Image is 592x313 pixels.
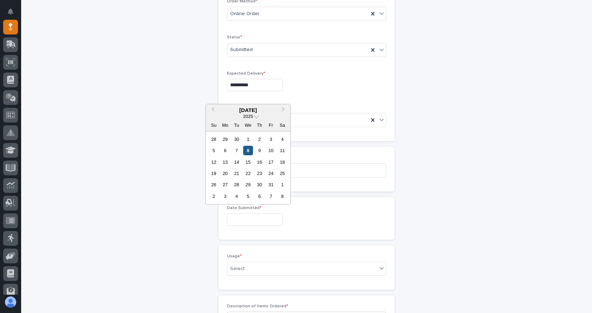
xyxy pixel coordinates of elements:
[9,8,18,20] div: Notifications
[232,169,241,178] div: Choose Tuesday, October 21st, 2025
[232,134,241,144] div: Choose Tuesday, September 30th, 2025
[3,295,18,309] button: users-avatar
[220,192,230,201] div: Choose Monday, November 3rd, 2025
[266,157,276,167] div: Choose Friday, October 17th, 2025
[209,192,218,201] div: Choose Sunday, November 2nd, 2025
[266,134,276,144] div: Choose Friday, October 3rd, 2025
[227,304,288,308] span: Description of Items Ordered
[230,265,248,273] div: Select...
[206,107,290,113] div: [DATE]
[243,134,253,144] div: Choose Wednesday, October 1st, 2025
[220,134,230,144] div: Choose Monday, September 29th, 2025
[255,120,264,130] div: Th
[278,180,287,189] div: Choose Saturday, November 1st, 2025
[278,120,287,130] div: Sa
[209,180,218,189] div: Choose Sunday, October 26th, 2025
[227,254,242,258] span: Usage
[255,157,264,167] div: Choose Thursday, October 16th, 2025
[209,169,218,178] div: Choose Sunday, October 19th, 2025
[230,46,253,54] span: Submitted
[208,133,288,202] div: month 2025-10
[230,10,260,18] span: Online Order
[266,120,276,130] div: Fr
[243,169,253,178] div: Choose Wednesday, October 22nd, 2025
[266,169,276,178] div: Choose Friday, October 24th, 2025
[243,157,253,167] div: Choose Wednesday, October 15th, 2025
[255,192,264,201] div: Choose Thursday, November 6th, 2025
[278,192,287,201] div: Choose Saturday, November 8th, 2025
[266,192,276,201] div: Choose Friday, November 7th, 2025
[255,134,264,144] div: Choose Thursday, October 2nd, 2025
[278,134,287,144] div: Choose Saturday, October 4th, 2025
[278,169,287,178] div: Choose Saturday, October 25th, 2025
[220,146,230,155] div: Choose Monday, October 6th, 2025
[3,4,18,19] button: Notifications
[220,180,230,189] div: Choose Monday, October 27th, 2025
[220,157,230,167] div: Choose Monday, October 13th, 2025
[220,120,230,130] div: Mo
[255,146,264,155] div: Choose Thursday, October 9th, 2025
[243,146,253,155] div: Choose Wednesday, October 8th, 2025
[209,120,218,130] div: Su
[209,146,218,155] div: Choose Sunday, October 5th, 2025
[227,71,265,76] span: Expected Delivery
[278,105,290,116] button: Next Month
[243,114,253,119] span: 2025
[232,146,241,155] div: Choose Tuesday, October 7th, 2025
[227,206,261,210] span: Date Submitted
[243,192,253,201] div: Choose Wednesday, November 5th, 2025
[232,157,241,167] div: Choose Tuesday, October 14th, 2025
[206,105,218,116] button: Previous Month
[209,157,218,167] div: Choose Sunday, October 12th, 2025
[266,180,276,189] div: Choose Friday, October 31st, 2025
[278,157,287,167] div: Choose Saturday, October 18th, 2025
[227,35,242,39] span: Status
[209,134,218,144] div: Choose Sunday, September 28th, 2025
[255,169,264,178] div: Choose Thursday, October 23rd, 2025
[232,120,241,130] div: Tu
[232,180,241,189] div: Choose Tuesday, October 28th, 2025
[243,120,253,130] div: We
[278,146,287,155] div: Choose Saturday, October 11th, 2025
[220,169,230,178] div: Choose Monday, October 20th, 2025
[243,180,253,189] div: Choose Wednesday, October 29th, 2025
[266,146,276,155] div: Choose Friday, October 10th, 2025
[232,192,241,201] div: Choose Tuesday, November 4th, 2025
[255,180,264,189] div: Choose Thursday, October 30th, 2025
